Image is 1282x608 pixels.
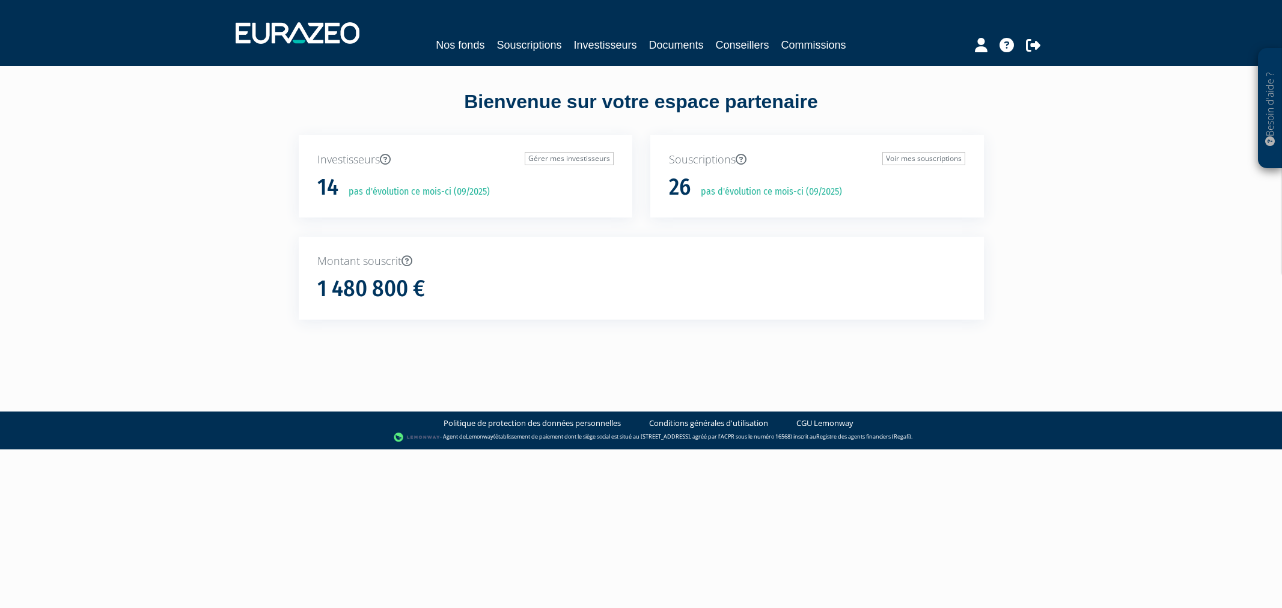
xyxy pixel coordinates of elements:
[669,152,965,168] p: Souscriptions
[317,276,425,302] h1: 1 480 800 €
[394,431,440,443] img: logo-lemonway.png
[649,418,768,429] a: Conditions générales d'utilisation
[317,152,614,168] p: Investisseurs
[525,152,614,165] a: Gérer mes investisseurs
[573,37,636,53] a: Investisseurs
[1263,55,1277,163] p: Besoin d'aide ?
[796,418,853,429] a: CGU Lemonway
[340,185,490,199] p: pas d'évolution ce mois-ci (09/2025)
[444,418,621,429] a: Politique de protection des données personnelles
[317,175,338,200] h1: 14
[496,37,561,53] a: Souscriptions
[290,88,993,135] div: Bienvenue sur votre espace partenaire
[317,254,965,269] p: Montant souscrit
[781,37,846,53] a: Commissions
[12,431,1270,443] div: - Agent de (établissement de paiement dont le siège social est situé au [STREET_ADDRESS], agréé p...
[882,152,965,165] a: Voir mes souscriptions
[236,22,359,44] img: 1732889491-logotype_eurazeo_blanc_rvb.png
[716,37,769,53] a: Conseillers
[669,175,691,200] h1: 26
[466,433,493,440] a: Lemonway
[816,433,911,440] a: Registre des agents financiers (Regafi)
[692,185,842,199] p: pas d'évolution ce mois-ci (09/2025)
[436,37,484,53] a: Nos fonds
[649,37,704,53] a: Documents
